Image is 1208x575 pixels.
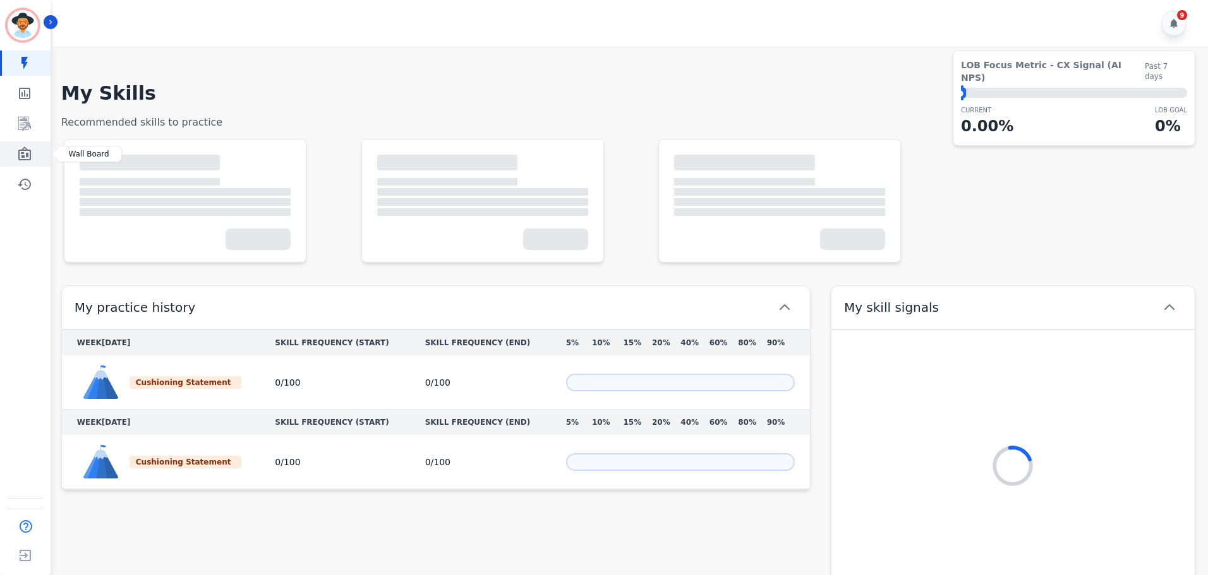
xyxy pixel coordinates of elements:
th: SKILL FREQUENCY (START) [260,330,409,355]
img: Bordered avatar [8,10,38,40]
th: WEEK [DATE] [62,410,260,436]
span: Past 7 days [1145,61,1187,81]
div: Cushioning Statement [130,456,241,468]
p: CURRENT [961,105,1013,115]
p: LOB Goal [1155,105,1187,115]
th: SKILL FREQUENCY (END) [410,410,551,436]
div: 9 [1177,10,1187,20]
p: 0 % [1155,115,1187,138]
span: Recommended skills to practice [61,116,222,128]
p: 0.00 % [961,115,1013,138]
span: 0 / 100 [425,377,450,388]
span: LOB Focus Metric - CX Signal (AI NPS) [961,59,1145,84]
span: My practice history [75,299,195,316]
th: WEEK [DATE] [62,330,260,355]
span: 0 / 100 [425,457,450,467]
h1: My Skills [61,82,1195,105]
button: My skill signals chevron up [831,285,1195,329]
span: 0 / 100 [275,457,300,467]
div: ⬤ [961,88,966,98]
span: My skill signals [844,299,939,316]
svg: chevron up [1162,300,1177,315]
th: 5% 10% 15% 20% 40% 60% 80% 90% [551,330,810,355]
th: SKILL FREQUENCY (END) [410,330,551,355]
div: Cushioning Statement [130,376,241,389]
th: 5% 10% 15% 20% 40% 60% 80% 90% [551,410,810,436]
th: SKILL FREQUENCY (START) [260,410,409,436]
span: 0 / 100 [275,377,300,388]
button: My practice history chevron up [61,285,811,329]
svg: chevron up [777,300,792,315]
